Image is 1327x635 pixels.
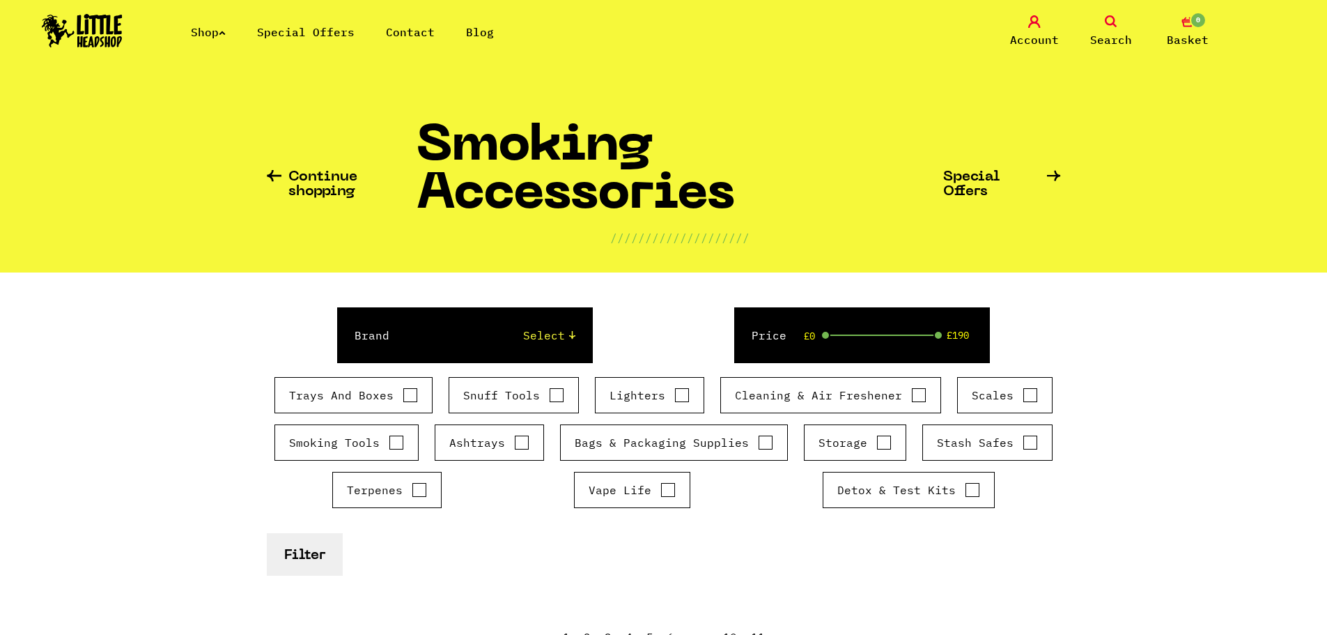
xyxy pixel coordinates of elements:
[267,533,343,576] button: Filter
[610,229,750,246] p: ////////////////////
[347,482,427,498] label: Terpenes
[837,482,980,498] label: Detox & Test Kits
[191,25,226,39] a: Shop
[943,170,1061,199] a: Special Offers
[818,434,892,451] label: Storage
[417,123,943,229] h1: Smoking Accessories
[752,327,786,344] label: Price
[466,25,494,39] a: Blog
[1167,31,1209,48] span: Basket
[289,387,418,404] label: Trays And Boxes
[735,387,926,404] label: Cleaning & Air Freshener
[267,170,417,199] a: Continue shopping
[1010,31,1059,48] span: Account
[1090,31,1132,48] span: Search
[42,14,123,47] img: Little Head Shop Logo
[257,25,355,39] a: Special Offers
[355,327,389,344] label: Brand
[589,482,676,498] label: Vape Life
[289,434,404,451] label: Smoking Tools
[610,387,690,404] label: Lighters
[1190,12,1206,29] span: 0
[449,434,529,451] label: Ashtrays
[1153,15,1223,48] a: 0 Basket
[947,330,969,341] span: £190
[386,25,435,39] a: Contact
[1076,15,1146,48] a: Search
[972,387,1038,404] label: Scales
[575,434,773,451] label: Bags & Packaging Supplies
[937,434,1038,451] label: Stash Safes
[463,387,564,404] label: Snuff Tools
[804,330,815,342] span: £0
